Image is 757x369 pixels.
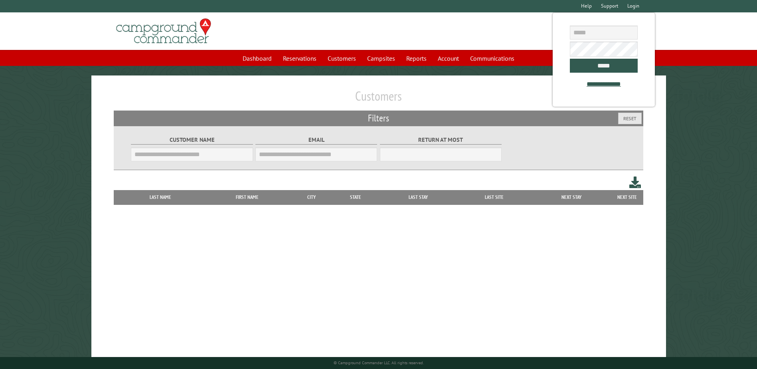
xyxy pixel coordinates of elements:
[401,51,431,66] a: Reports
[380,190,457,204] th: Last Stay
[629,175,641,190] a: Download this customer list (.csv)
[465,51,519,66] a: Communications
[131,135,253,145] label: Customer Name
[118,190,203,204] th: Last Name
[611,190,643,204] th: Next Site
[114,88,643,110] h1: Customers
[618,113,642,124] button: Reset
[255,135,377,145] label: Email
[331,190,380,204] th: State
[334,360,424,365] small: © Campground Commander LLC. All rights reserved.
[238,51,277,66] a: Dashboard
[457,190,532,204] th: Last Site
[323,51,361,66] a: Customers
[114,16,213,47] img: Campground Commander
[532,190,611,204] th: Next Stay
[380,135,502,145] label: Return at most
[278,51,321,66] a: Reservations
[362,51,400,66] a: Campsites
[292,190,331,204] th: City
[203,190,292,204] th: First Name
[114,111,643,126] h2: Filters
[433,51,464,66] a: Account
